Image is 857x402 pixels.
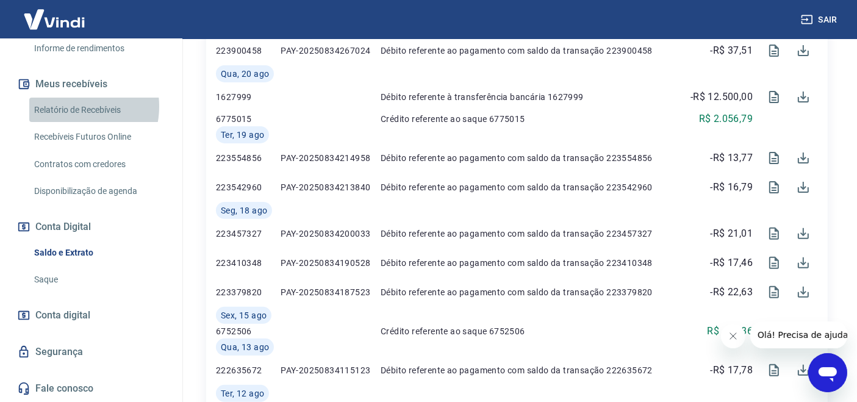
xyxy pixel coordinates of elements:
[281,45,381,57] p: PAY-20250834267024
[789,219,818,248] span: Download
[216,91,281,103] p: 1627999
[7,9,102,18] span: Olá! Precisa de ajuda?
[216,228,281,240] p: 223457327
[759,36,789,65] span: Visualizar
[15,1,94,38] img: Vindi
[216,325,281,337] p: 6752506
[221,387,264,400] span: Ter, 12 ago
[216,257,281,269] p: 223410348
[216,181,281,193] p: 223542960
[281,152,381,164] p: PAY-20250834214958
[750,321,847,348] iframe: Mensagem da empresa
[216,45,281,57] p: 223900458
[759,219,789,248] span: Visualizar
[711,43,753,58] p: -R$ 37,51
[759,248,789,278] span: Visualizar
[221,341,269,353] span: Qua, 13 ago
[281,181,381,193] p: PAY-20250834213840
[281,364,381,376] p: PAY-20250834115123
[711,363,753,378] p: -R$ 17,78
[221,204,267,217] span: Seg, 18 ago
[808,353,847,392] iframe: Botão para abrir a janela de mensagens
[15,302,168,329] a: Conta digital
[381,257,683,269] p: Débito referente ao pagamento com saldo da transação 223410348
[708,324,753,339] p: R$ 474,86
[789,82,818,112] span: Download
[29,36,168,61] a: Informe de rendimentos
[798,9,842,31] button: Sair
[381,113,683,125] p: Crédito referente ao saque 6775015
[711,180,753,195] p: -R$ 16,79
[381,228,683,240] p: Débito referente ao pagamento com saldo da transação 223457327
[381,152,683,164] p: Débito referente ao pagamento com saldo da transação 223554856
[381,45,683,57] p: Débito referente ao pagamento com saldo da transação 223900458
[221,68,269,80] span: Qua, 20 ago
[216,364,281,376] p: 222635672
[216,152,281,164] p: 223554856
[721,324,745,348] iframe: Fechar mensagem
[29,179,168,204] a: Disponibilização de agenda
[759,143,789,173] span: Visualizar
[281,257,381,269] p: PAY-20250834190528
[281,228,381,240] p: PAY-20250834200033
[381,181,683,193] p: Débito referente ao pagamento com saldo da transação 223542960
[789,36,818,65] span: Download
[690,90,753,104] p: -R$ 12.500,00
[15,339,168,365] a: Segurança
[15,375,168,402] a: Fale conosco
[759,173,789,202] span: Visualizar
[759,82,789,112] span: Visualizar
[789,248,818,278] span: Download
[221,309,267,321] span: Sex, 15 ago
[281,286,381,298] p: PAY-20250834187523
[29,124,168,149] a: Recebíveis Futuros Online
[216,286,281,298] p: 223379820
[29,152,168,177] a: Contratos com credores
[381,91,683,103] p: Débito referente à transferência bancária 1627999
[29,240,168,265] a: Saldo e Extrato
[789,173,818,202] span: Download
[29,267,168,292] a: Saque
[29,98,168,123] a: Relatório de Recebíveis
[221,129,264,141] span: Ter, 19 ago
[711,151,753,165] p: -R$ 13,77
[35,307,90,324] span: Conta digital
[759,278,789,307] span: Visualizar
[789,356,818,385] span: Download
[711,285,753,300] p: -R$ 22,63
[711,256,753,270] p: -R$ 17,46
[381,364,683,376] p: Débito referente ao pagamento com saldo da transação 222635672
[15,71,168,98] button: Meus recebíveis
[381,325,683,337] p: Crédito referente ao saque 6752506
[711,226,753,241] p: -R$ 21,01
[699,112,753,126] p: R$ 2.056,79
[216,113,281,125] p: 6775015
[15,214,168,240] button: Conta Digital
[759,356,789,385] span: Visualizar
[381,286,683,298] p: Débito referente ao pagamento com saldo da transação 223379820
[789,143,818,173] span: Download
[789,278,818,307] span: Download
